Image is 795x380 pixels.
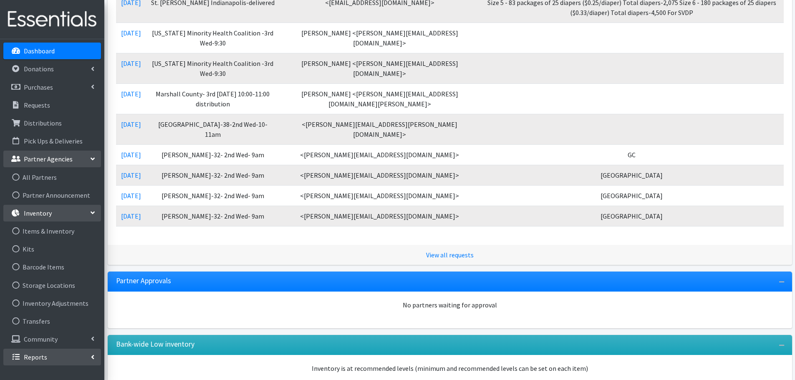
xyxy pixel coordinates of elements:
[280,165,480,185] td: <[PERSON_NAME][EMAIL_ADDRESS][DOMAIN_NAME]>
[280,23,480,53] td: [PERSON_NAME] <[PERSON_NAME][EMAIL_ADDRESS][DOMAIN_NAME]>
[3,313,101,330] a: Transfers
[24,47,55,55] p: Dashboard
[24,83,53,91] p: Purchases
[3,79,101,96] a: Purchases
[146,114,280,144] td: [GEOGRAPHIC_DATA]-38-2nd Wed-10-11am
[146,206,280,226] td: [PERSON_NAME]-32- 2nd Wed- 9am
[3,277,101,294] a: Storage Locations
[116,300,784,310] div: No partners waiting for approval
[24,209,52,217] p: Inventory
[3,169,101,186] a: All Partners
[24,353,47,361] p: Reports
[121,90,141,98] a: [DATE]
[121,120,141,128] a: [DATE]
[426,251,474,259] a: View all requests
[121,171,141,179] a: [DATE]
[116,340,194,349] h3: Bank-wide Low inventory
[280,114,480,144] td: <[PERSON_NAME][EMAIL_ADDRESS][PERSON_NAME][DOMAIN_NAME]>
[280,53,480,83] td: [PERSON_NAME] <[PERSON_NAME][EMAIL_ADDRESS][DOMAIN_NAME]>
[280,144,480,165] td: <[PERSON_NAME][EMAIL_ADDRESS][DOMAIN_NAME]>
[3,241,101,257] a: Kits
[280,83,480,114] td: [PERSON_NAME] <[PERSON_NAME][EMAIL_ADDRESS][DOMAIN_NAME][PERSON_NAME]>
[24,101,50,109] p: Requests
[3,151,101,167] a: Partner Agencies
[121,191,141,200] a: [DATE]
[3,331,101,347] a: Community
[480,206,784,226] td: [GEOGRAPHIC_DATA]
[3,133,101,149] a: Pick Ups & Deliveries
[121,151,141,159] a: [DATE]
[24,155,73,163] p: Partner Agencies
[24,65,54,73] p: Donations
[146,53,280,83] td: [US_STATE] Minority Health Coalition -3rd Wed-9:30
[3,187,101,204] a: Partner Announcement
[146,144,280,165] td: [PERSON_NAME]-32- 2nd Wed- 9am
[3,5,101,33] img: HumanEssentials
[3,259,101,275] a: Barcode Items
[280,185,480,206] td: <[PERSON_NAME][EMAIL_ADDRESS][DOMAIN_NAME]>
[3,205,101,221] a: Inventory
[24,119,62,127] p: Distributions
[116,277,171,285] h3: Partner Approvals
[146,23,280,53] td: [US_STATE] Minority Health Coalition -3rd Wed-9:30
[3,60,101,77] a: Donations
[480,185,784,206] td: [GEOGRAPHIC_DATA]
[146,83,280,114] td: Marshall County- 3rd [DATE] 10:00-11:00 distribution
[146,165,280,185] td: [PERSON_NAME]-32- 2nd Wed- 9am
[24,335,58,343] p: Community
[3,43,101,59] a: Dashboard
[3,223,101,239] a: Items & Inventory
[121,212,141,220] a: [DATE]
[3,295,101,312] a: Inventory Adjustments
[121,59,141,68] a: [DATE]
[480,165,784,185] td: [GEOGRAPHIC_DATA]
[3,349,101,365] a: Reports
[3,115,101,131] a: Distributions
[146,185,280,206] td: [PERSON_NAME]-32- 2nd Wed- 9am
[280,206,480,226] td: <[PERSON_NAME][EMAIL_ADDRESS][DOMAIN_NAME]>
[24,137,83,145] p: Pick Ups & Deliveries
[121,29,141,37] a: [DATE]
[116,363,784,373] p: Inventory is at recommended levels (minimum and recommended levels can be set on each item)
[3,97,101,113] a: Requests
[480,144,784,165] td: GC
